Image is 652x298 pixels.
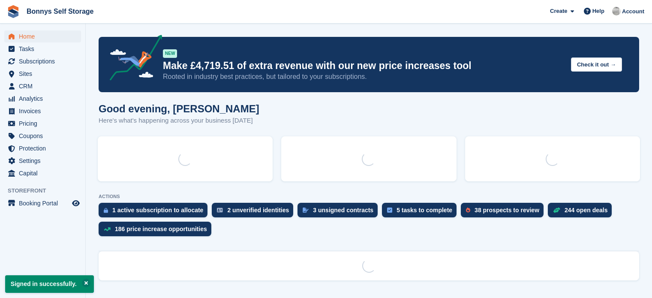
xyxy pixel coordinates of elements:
[99,222,216,241] a: 186 price increase opportunities
[4,55,81,67] a: menu
[217,208,223,213] img: verify_identity-adf6edd0f0f0b5bbfe63781bf79b02c33cf7c696d77639b501bdc392416b5a36.svg
[4,155,81,167] a: menu
[163,72,564,81] p: Rooted in industry best practices, but tailored to your subscriptions.
[19,55,70,67] span: Subscriptions
[4,68,81,80] a: menu
[104,227,111,231] img: price_increase_opportunities-93ffe204e8149a01c8c9dc8f82e8f89637d9d84a8eef4429ea346261dce0b2c0.svg
[99,194,639,199] p: ACTIONS
[212,203,297,222] a: 2 unverified identities
[23,4,97,18] a: Bonnys Self Storage
[19,105,70,117] span: Invoices
[99,203,212,222] a: 1 active subscription to allocate
[4,130,81,142] a: menu
[297,203,382,222] a: 3 unsigned contracts
[565,207,607,214] div: 244 open deals
[4,117,81,129] a: menu
[622,7,644,16] span: Account
[19,130,70,142] span: Coupons
[19,197,70,209] span: Booking Portal
[99,116,259,126] p: Here's what's happening across your business [DATE]
[99,103,259,114] h1: Good evening, [PERSON_NAME]
[4,142,81,154] a: menu
[4,105,81,117] a: menu
[4,167,81,179] a: menu
[19,43,70,55] span: Tasks
[387,208,392,213] img: task-75834270c22a3079a89374b754ae025e5fb1db73e45f91037f5363f120a921f8.svg
[19,68,70,80] span: Sites
[104,208,108,213] img: active_subscription_to_allocate_icon-d502201f5373d7db506a760aba3b589e785aa758c864c3986d89f69b8ff3...
[19,30,70,42] span: Home
[112,207,203,214] div: 1 active subscription to allocate
[475,207,539,214] div: 38 prospects to review
[4,93,81,105] a: menu
[19,93,70,105] span: Analytics
[227,207,289,214] div: 2 unverified identities
[163,60,564,72] p: Make £4,719.51 of extra revenue with our new price increases tool
[19,117,70,129] span: Pricing
[571,57,622,72] button: Check it out →
[303,208,309,213] img: contract_signature_icon-13c848040528278c33f63329250d36e43548de30e8caae1d1a13099fd9432cc5.svg
[4,80,81,92] a: menu
[4,197,81,209] a: menu
[163,49,177,58] div: NEW
[548,203,616,222] a: 244 open deals
[7,5,20,18] img: stora-icon-8386f47178a22dfd0bd8f6a31ec36ba5ce8667c1dd55bd0f319d3a0aa187defe.svg
[102,35,162,84] img: price-adjustments-announcement-icon-8257ccfd72463d97f412b2fc003d46551f7dbcb40ab6d574587a9cd5c0d94...
[115,226,207,232] div: 186 price increase opportunities
[612,7,621,15] img: James Bonny
[313,207,373,214] div: 3 unsigned contracts
[397,207,452,214] div: 5 tasks to complete
[19,142,70,154] span: Protection
[5,275,94,293] p: Signed in successfully.
[4,30,81,42] a: menu
[461,203,548,222] a: 38 prospects to review
[19,155,70,167] span: Settings
[592,7,604,15] span: Help
[71,198,81,208] a: Preview store
[19,167,70,179] span: Capital
[19,80,70,92] span: CRM
[382,203,461,222] a: 5 tasks to complete
[553,207,560,213] img: deal-1b604bf984904fb50ccaf53a9ad4b4a5d6e5aea283cecdc64d6e3604feb123c2.svg
[550,7,567,15] span: Create
[466,208,470,213] img: prospect-51fa495bee0391a8d652442698ab0144808aea92771e9ea1ae160a38d050c398.svg
[4,43,81,55] a: menu
[8,187,85,195] span: Storefront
